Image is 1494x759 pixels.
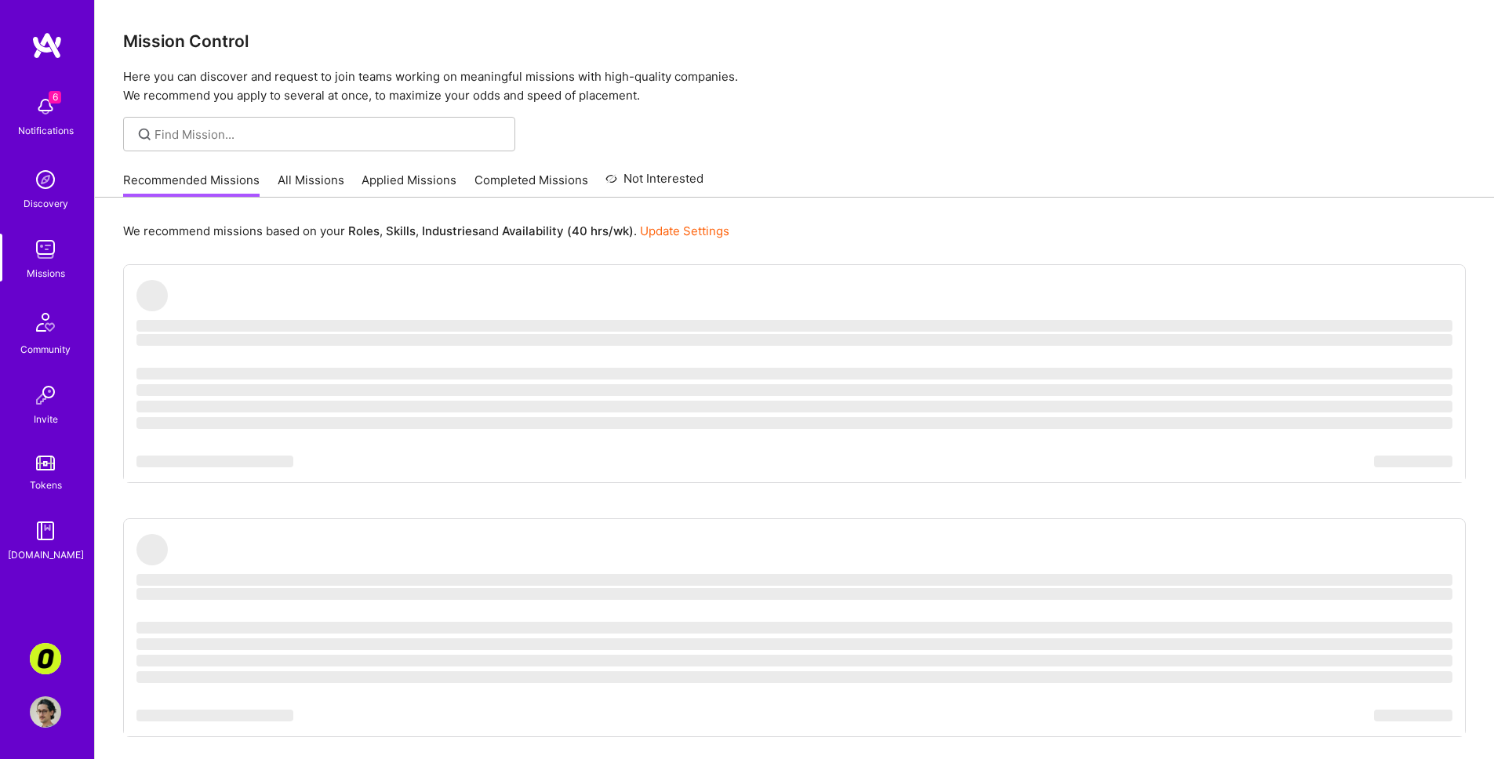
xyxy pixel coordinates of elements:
img: Corner3: Building an AI User Researcher [30,643,61,674]
a: Applied Missions [362,172,456,198]
a: Not Interested [605,169,703,198]
img: Invite [30,379,61,411]
div: Community [20,341,71,358]
a: Completed Missions [474,172,588,198]
div: Tokens [30,477,62,493]
b: Roles [348,223,380,238]
input: Find Mission... [154,126,503,143]
h3: Mission Control [123,31,1466,51]
div: [DOMAIN_NAME] [8,547,84,563]
a: Update Settings [640,223,729,238]
img: User Avatar [30,696,61,728]
div: Missions [27,265,65,281]
div: Invite [34,411,58,427]
span: 6 [49,91,61,103]
p: We recommend missions based on your , , and . [123,223,729,239]
b: Industries [422,223,478,238]
a: User Avatar [26,696,65,728]
a: Recommended Missions [123,172,260,198]
img: teamwork [30,234,61,265]
div: Discovery [24,195,68,212]
img: tokens [36,456,55,470]
div: Notifications [18,122,74,139]
img: bell [30,91,61,122]
img: guide book [30,515,61,547]
b: Availability (40 hrs/wk) [502,223,634,238]
a: Corner3: Building an AI User Researcher [26,643,65,674]
p: Here you can discover and request to join teams working on meaningful missions with high-quality ... [123,67,1466,105]
a: All Missions [278,172,344,198]
img: logo [31,31,63,60]
img: Community [27,303,64,341]
i: icon SearchGrey [136,125,154,143]
b: Skills [386,223,416,238]
img: discovery [30,164,61,195]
